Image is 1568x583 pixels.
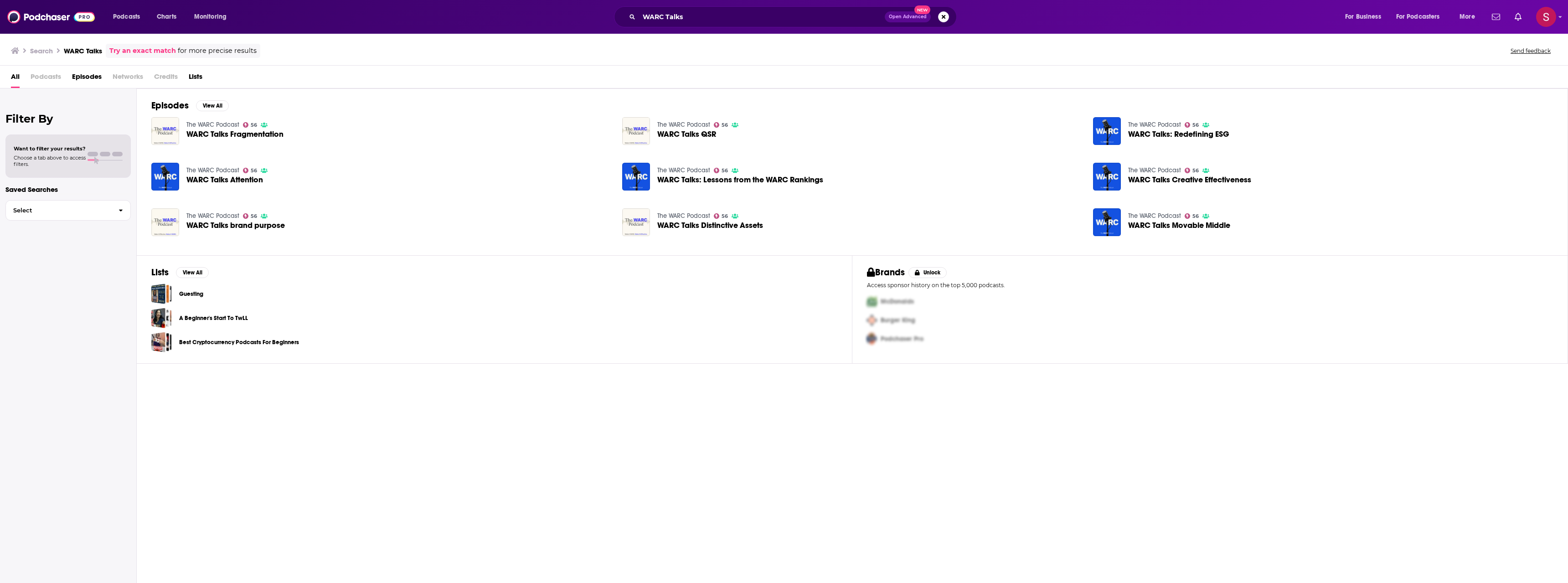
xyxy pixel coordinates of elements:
[151,267,209,278] a: ListsView All
[107,10,152,24] button: open menu
[622,208,650,236] a: WARC Talks Distinctive Assets
[1128,121,1181,129] a: The WARC Podcast
[113,69,143,88] span: Networks
[623,6,965,27] div: Search podcasts, credits, & more...
[1192,123,1199,127] span: 56
[1185,213,1199,219] a: 56
[31,69,61,88] span: Podcasts
[622,117,650,145] img: WARC Talks QSR
[179,313,248,323] a: A Beginner's Start To TwLL
[1093,208,1121,236] img: WARC Talks Movable Middle
[154,69,178,88] span: Credits
[113,10,140,23] span: Podcasts
[863,292,881,311] img: First Pro Logo
[1460,10,1475,23] span: More
[1128,176,1251,184] a: WARC Talks Creative Effectiveness
[657,222,763,229] a: WARC Talks Distinctive Assets
[186,222,285,229] a: WARC Talks brand purpose
[1093,163,1121,191] img: WARC Talks Creative Effectiveness
[151,208,179,236] img: WARC Talks brand purpose
[1185,168,1199,173] a: 56
[1128,130,1229,138] a: WARC Talks: Redefining ESG
[657,176,823,184] a: WARC Talks: Lessons from the WARC Rankings
[196,100,229,111] button: View All
[1185,122,1199,128] a: 56
[151,163,179,191] img: WARC Talks Attention
[908,267,947,278] button: Unlock
[7,8,95,26] img: Podchaser - Follow, Share and Rate Podcasts
[188,10,238,24] button: open menu
[714,213,728,219] a: 56
[5,185,131,194] p: Saved Searches
[151,10,182,24] a: Charts
[186,176,263,184] a: WARC Talks Attention
[151,267,169,278] h2: Lists
[5,200,131,221] button: Select
[251,169,257,173] span: 56
[157,10,176,23] span: Charts
[1453,10,1486,24] button: open menu
[863,311,881,330] img: Second Pro Logo
[881,335,923,343] span: Podchaser Pro
[1093,117,1121,145] img: WARC Talks: Redefining ESG
[914,5,931,14] span: New
[889,15,927,19] span: Open Advanced
[1192,169,1199,173] span: 56
[151,332,172,352] a: Best Cryptocurrency Podcasts For Beginners
[176,267,209,278] button: View All
[151,308,172,328] a: A Beginner's Start To TwLL
[1192,214,1199,218] span: 56
[1488,9,1504,25] a: Show notifications dropdown
[72,69,102,88] a: Episodes
[189,69,202,88] a: Lists
[1128,212,1181,220] a: The WARC Podcast
[151,100,229,111] a: EpisodesView All
[178,46,257,56] span: for more precise results
[622,163,650,191] img: WARC Talks: Lessons from the WARC Rankings
[1128,222,1230,229] a: WARC Talks Movable Middle
[1128,166,1181,174] a: The WARC Podcast
[1536,7,1556,27] button: Show profile menu
[714,168,728,173] a: 56
[722,123,728,127] span: 56
[881,316,915,324] span: Burger King
[243,213,258,219] a: 56
[1339,10,1393,24] button: open menu
[657,130,716,138] span: WARC Talks QSR
[64,46,102,55] h3: WARC Talks
[179,289,203,299] a: Guesting
[722,214,728,218] span: 56
[14,145,86,152] span: Want to filter your results?
[186,130,284,138] a: WARC Talks Fragmentation
[243,168,258,173] a: 56
[151,284,172,304] a: Guesting
[1536,7,1556,27] span: Logged in as stephanie85546
[657,212,710,220] a: The WARC Podcast
[11,69,20,88] a: All
[151,117,179,145] img: WARC Talks Fragmentation
[1536,7,1556,27] img: User Profile
[186,212,239,220] a: The WARC Podcast
[186,121,239,129] a: The WARC Podcast
[243,122,258,128] a: 56
[867,282,1553,289] p: Access sponsor history on the top 5,000 podcasts.
[194,10,227,23] span: Monitoring
[109,46,176,56] a: Try an exact match
[179,337,299,347] a: Best Cryptocurrency Podcasts For Beginners
[714,122,728,128] a: 56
